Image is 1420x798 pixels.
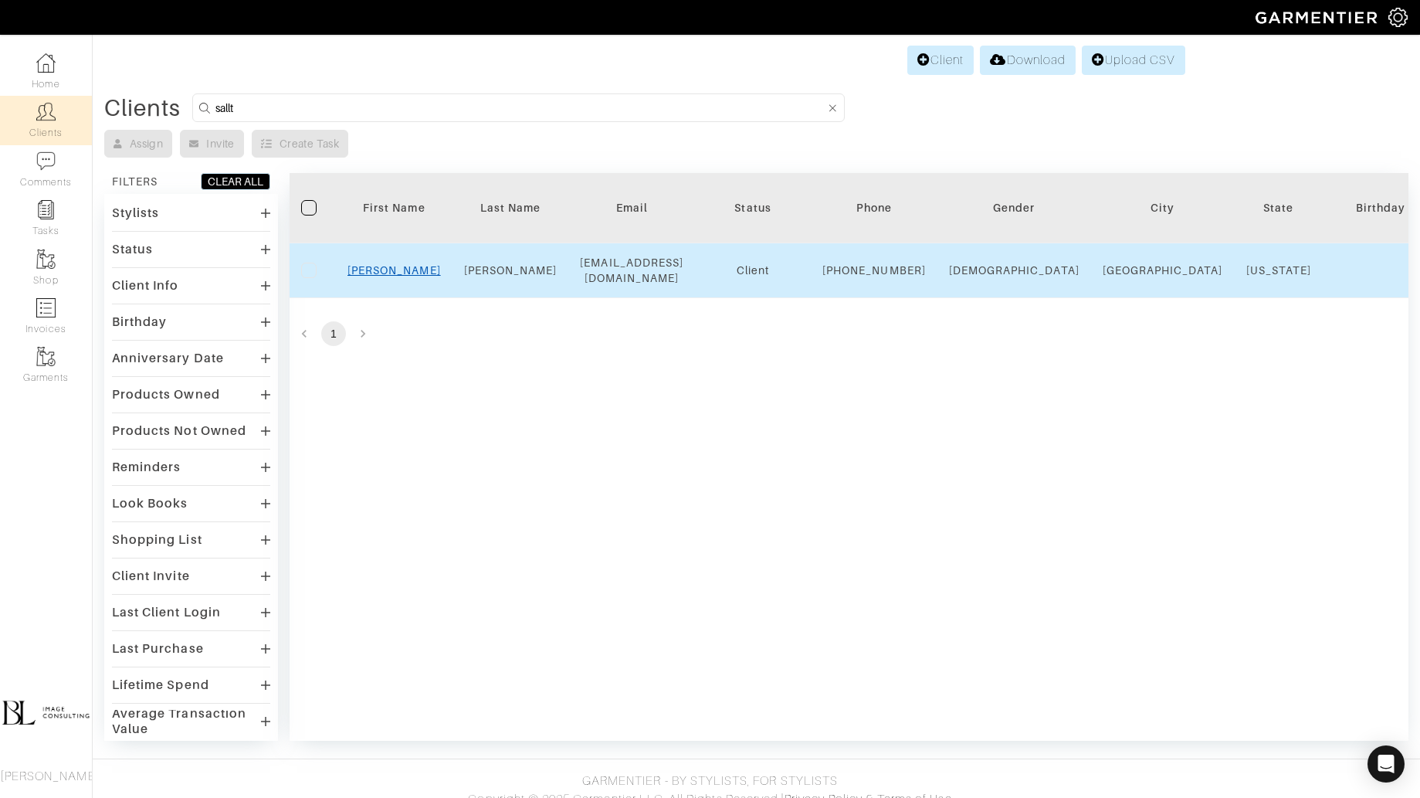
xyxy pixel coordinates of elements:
img: clients-icon-6bae9207a08558b7cb47a8932f037763ab4055f8c8b6bfacd5dc20c3e0201464.png [36,102,56,121]
a: [PERSON_NAME] [347,264,441,277]
a: Client [907,46,974,75]
th: Toggle SortBy [937,173,1091,243]
div: [DEMOGRAPHIC_DATA] [949,263,1079,278]
img: garmentier-logo-header-white-b43fb05a5012e4ada735d5af1a66efaba907eab6374d6393d1fbf88cb4ef424d.png [1248,4,1388,31]
div: [GEOGRAPHIC_DATA] [1103,263,1223,278]
div: [US_STATE] [1246,263,1312,278]
div: Products Not Owned [112,423,246,439]
div: State [1246,200,1312,216]
div: Products Owned [112,387,220,402]
div: Open Intercom Messenger [1367,745,1405,783]
th: Toggle SortBy [336,173,452,243]
div: Lifetime Spend [112,677,209,693]
div: FILTERS [112,174,158,189]
div: Look Books [112,496,188,511]
div: Last Client Login [112,605,221,620]
div: Reminders [112,460,181,475]
input: Search by name, email, phone, city, or state [215,98,825,117]
div: Anniversary Date [112,351,224,366]
img: gear-icon-white-bd11855cb880d31180b6d7d6211b90ccbf57a29d726f0c71d8c61bd08dd39cc2.png [1388,8,1408,27]
div: [EMAIL_ADDRESS][DOMAIN_NAME] [580,255,683,286]
div: Client Invite [112,569,190,584]
button: CLEAR ALL [201,173,270,190]
div: Stylists [112,205,159,221]
th: Toggle SortBy [695,173,811,243]
th: Toggle SortBy [452,173,569,243]
div: [PHONE_NUMBER] [822,263,926,278]
div: Shopping List [112,532,202,548]
div: City [1103,200,1223,216]
img: orders-icon-0abe47150d42831381b5fb84f609e132dff9fe21cb692f30cb5eec754e2cba89.png [36,298,56,318]
img: garments-icon-b7da505a4dc4fd61783c78ac3ca0ef83fa9d6f193b1c9dc38574b1d14d53ca28.png [36,250,56,269]
button: page 1 [321,321,346,346]
img: reminder-icon-8004d30b9f0a5d33ae49ab947aed9ed385cf756f9e5892f1edd6e32f2345188e.png [36,200,56,219]
div: CLEAR ALL [208,174,263,189]
div: Clients [104,100,181,116]
div: Status [112,242,153,257]
div: First Name [347,200,441,216]
img: garments-icon-b7da505a4dc4fd61783c78ac3ca0ef83fa9d6f193b1c9dc38574b1d14d53ca28.png [36,347,56,366]
div: Average Transaction Value [112,706,261,737]
img: dashboard-icon-dbcd8f5a0b271acd01030246c82b418ddd0df26cd7fceb0bd07c9910d44c42f6.png [36,53,56,73]
a: [PERSON_NAME] [464,264,557,277]
img: comment-icon-a0a6a9ef722e966f86d9cbdc48e553b5cf19dbc54f86b18d962a5391bc8f6eb6.png [36,151,56,171]
a: Download [980,46,1075,75]
div: Status [707,200,799,216]
div: Birthday [112,314,167,330]
div: Gender [949,200,1079,216]
nav: pagination navigation [290,321,1408,346]
div: Client [707,263,799,278]
div: Last Purchase [112,641,204,657]
div: Phone [822,200,926,216]
div: Email [580,200,683,216]
div: Last Name [464,200,557,216]
a: Upload CSV [1082,46,1185,75]
div: Client Info [112,278,179,294]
